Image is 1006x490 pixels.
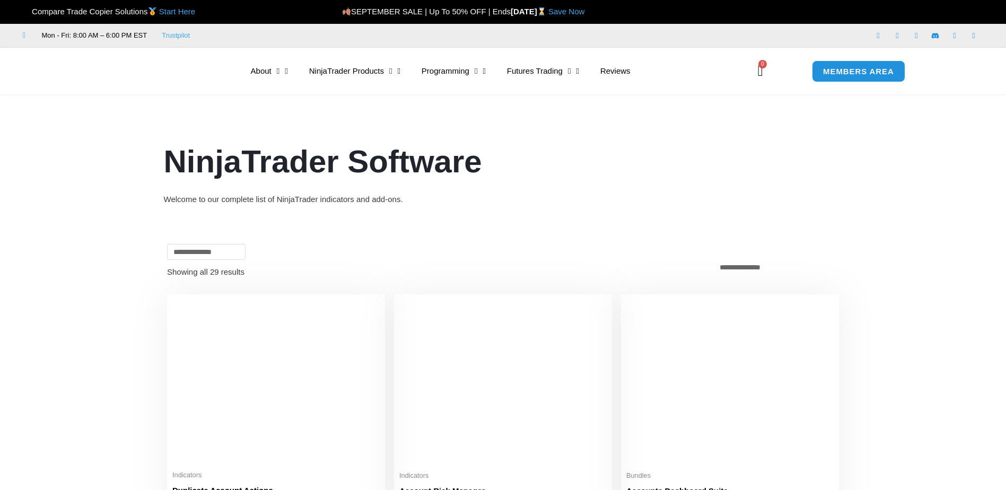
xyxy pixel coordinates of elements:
[162,29,190,42] a: Trustpilot
[240,59,741,83] nav: Menu
[342,7,511,16] span: SEPTEMBER SALE | Up To 50% OFF | Ends
[411,59,496,83] a: Programming
[538,7,546,15] img: ⌛
[343,7,351,15] img: 🍂
[742,56,779,86] a: 0
[23,7,31,15] img: 🏆
[159,7,195,16] a: Start Here
[626,300,834,465] img: Accounts Dashboard Suite
[164,192,843,207] div: Welcome to our complete list of NinjaTrader indicators and add-ons.
[164,139,843,184] h1: NinjaTrader Software
[758,60,767,68] span: 0
[240,59,299,83] a: About
[823,67,894,75] span: MEMBERS AREA
[399,471,607,480] span: Indicators
[39,29,147,42] span: Mon - Fri: 8:00 AM – 6:00 PM EST
[148,7,156,15] img: 🥇
[167,268,244,276] p: Showing all 29 results
[511,7,548,16] strong: [DATE]
[299,59,411,83] a: NinjaTrader Products
[496,59,590,83] a: Futures Trading
[172,471,380,480] span: Indicators
[399,300,607,465] img: Account Risk Manager
[812,60,905,82] a: MEMBERS AREA
[172,300,380,465] img: Duplicate Account Actions
[714,260,839,275] select: Shop order
[548,7,584,16] a: Save Now
[106,52,220,90] img: LogoAI | Affordable Indicators – NinjaTrader
[23,7,195,16] span: Compare Trade Copier Solutions
[590,59,641,83] a: Reviews
[626,471,834,480] span: Bundles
